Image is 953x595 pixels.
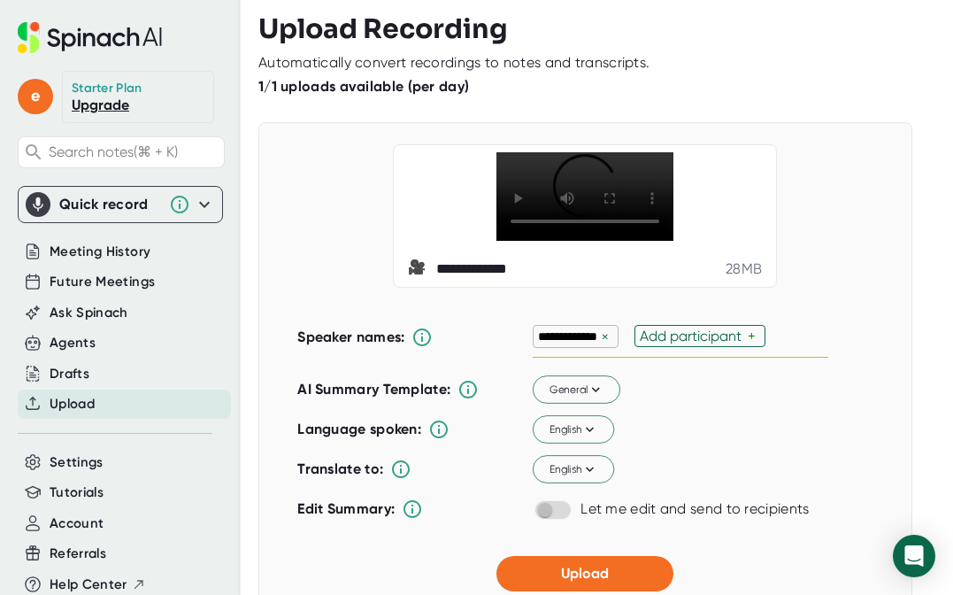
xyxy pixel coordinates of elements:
div: Add participant [640,328,748,344]
div: Let me edit and send to recipients [580,500,809,518]
div: × [597,328,613,345]
button: Upload [50,394,95,414]
span: Upload [561,565,609,582]
div: Open Intercom Messenger [893,535,935,577]
button: Tutorials [50,483,104,503]
button: Meeting History [50,242,150,262]
span: video [408,259,429,280]
b: Language spoken: [297,421,421,437]
span: English [550,461,598,477]
div: Automatically convert recordings to notes and transcripts. [258,54,649,72]
button: English [533,415,614,444]
button: Settings [50,452,104,473]
div: + [748,328,760,344]
button: Agents [50,333,96,353]
button: Upload [496,556,673,591]
span: Search notes (⌘ + K) [49,143,219,160]
button: Drafts [50,364,89,384]
b: Speaker names: [297,328,404,345]
h3: Upload Recording [258,13,935,45]
span: Help Center [50,575,127,595]
b: AI Summary Template: [297,381,450,398]
div: Quick record [26,187,215,222]
b: 1/1 uploads available (per day) [258,78,469,95]
div: Starter Plan [72,81,142,97]
div: Quick record [59,196,160,213]
span: e [18,79,53,114]
button: Help Center [50,575,146,595]
button: English [533,455,614,483]
span: English [550,421,598,437]
span: General [550,382,604,398]
button: Referrals [50,544,106,564]
button: Future Meetings [50,272,155,292]
b: Edit Summary: [297,500,395,517]
a: Upgrade [72,97,129,113]
button: General [533,375,620,404]
div: 28 MB [726,260,762,278]
b: Translate to: [297,460,383,477]
button: Account [50,514,104,534]
button: Ask Spinach [50,303,128,323]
